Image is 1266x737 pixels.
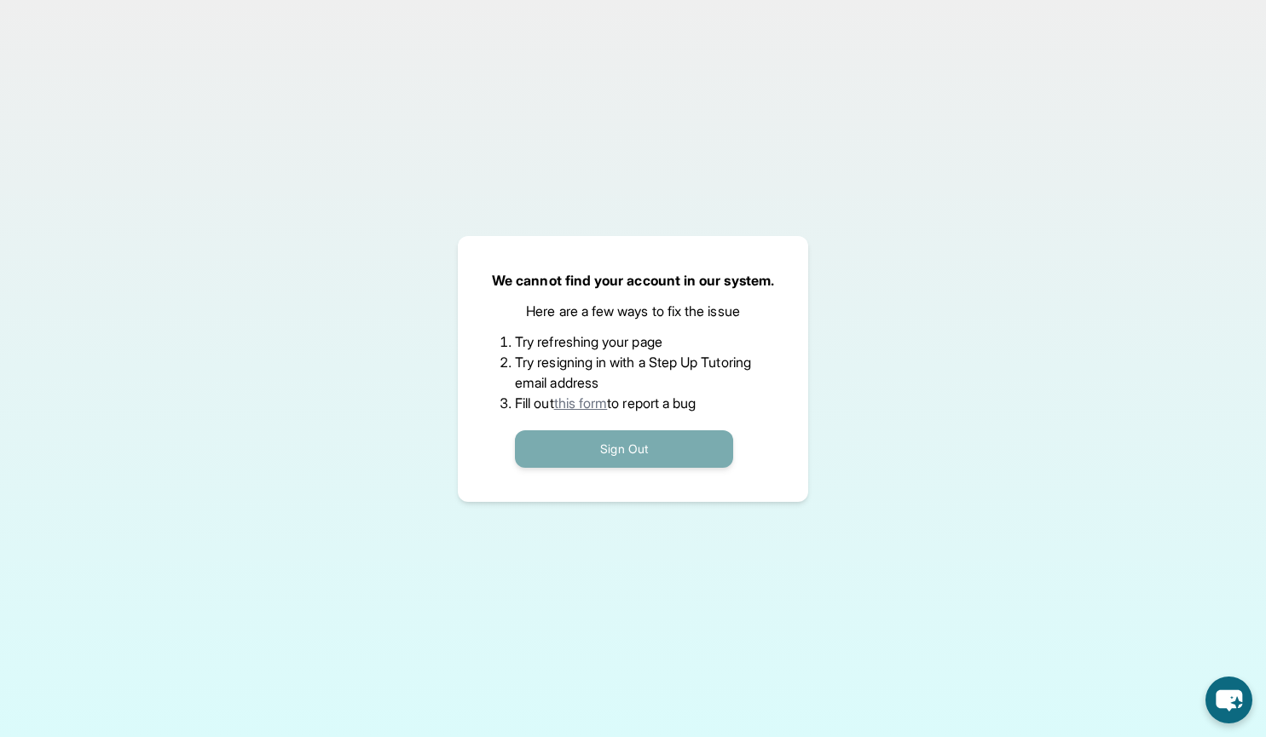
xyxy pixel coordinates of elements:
[1205,677,1252,723] button: chat-button
[526,301,740,321] p: Here are a few ways to fix the issue
[515,352,751,393] li: Try resigning in with a Step Up Tutoring email address
[515,430,733,468] button: Sign Out
[515,393,751,413] li: Fill out to report a bug
[515,440,733,457] a: Sign Out
[492,270,774,291] p: We cannot find your account in our system.
[554,394,608,412] a: this form
[515,331,751,352] li: Try refreshing your page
